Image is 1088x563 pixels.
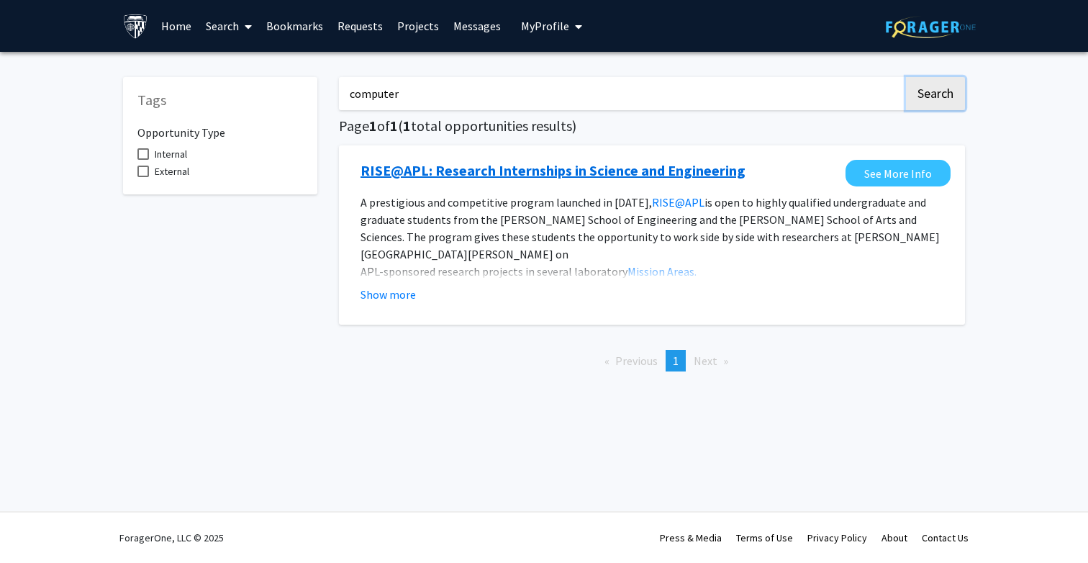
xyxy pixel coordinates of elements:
a: Messages [446,1,508,51]
a: RISE@APL [652,195,704,210]
p: APL-sponsored research projects in several laboratory [361,263,943,280]
a: Home [154,1,199,51]
p: A prestigious and competitive program launched in [DATE], is open to highly qualified undergradua... [361,194,943,263]
h5: Page of ( total opportunities results) [339,117,965,135]
a: Press & Media [660,531,722,544]
iframe: Chat [11,498,61,552]
a: Bookmarks [259,1,330,51]
a: Mission Areas. [627,264,697,279]
a: Requests [330,1,390,51]
h5: Tags [137,91,303,109]
a: Opens in a new tab [361,160,745,181]
img: Johns Hopkins University Logo [123,14,148,39]
button: Show more [361,286,416,303]
h6: Opportunity Type [137,114,303,140]
span: Next [694,353,717,368]
a: Opens in a new tab [846,160,951,186]
a: Privacy Policy [807,531,867,544]
div: ForagerOne, LLC © 2025 [119,513,224,563]
img: ForagerOne Logo [886,16,976,38]
button: Search [906,77,965,110]
span: Internal [155,145,187,163]
span: External [155,163,189,180]
input: Search Keywords [339,77,904,110]
span: 1 [403,117,411,135]
a: About [881,531,907,544]
a: Contact Us [922,531,969,544]
a: Terms of Use [736,531,793,544]
span: 1 [369,117,377,135]
span: Previous [615,353,658,368]
a: Projects [390,1,446,51]
a: Search [199,1,259,51]
span: 1 [390,117,398,135]
span: 1 [673,353,679,368]
span: My Profile [521,19,569,33]
ul: Pagination [339,350,965,371]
